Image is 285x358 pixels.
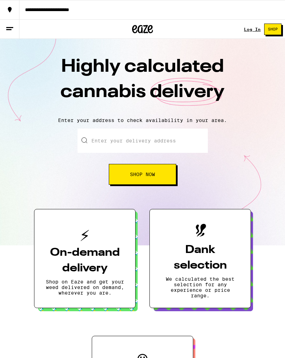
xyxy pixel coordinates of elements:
h3: Dank selection [161,242,239,273]
button: Shop [264,24,282,35]
span: Shop Now [130,172,155,177]
a: Log In [244,27,261,32]
span: Shop [268,27,278,31]
button: On-demand deliveryShop on Eaze and get your weed delivered on demand, wherever you are. [34,209,136,308]
a: Shop [261,24,285,35]
input: Enter your delivery address [78,129,208,153]
p: Shop on Eaze and get your weed delivered on demand, wherever you are. [46,279,124,296]
p: We calculated the best selection for any experience or price range. [161,276,239,298]
button: Shop Now [109,164,176,185]
h1: Highly calculated cannabis delivery [21,54,264,112]
p: Enter your address to check availability in your area. [7,117,278,123]
button: Dank selectionWe calculated the best selection for any experience or price range. [149,209,251,308]
h3: On-demand delivery [46,245,124,276]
